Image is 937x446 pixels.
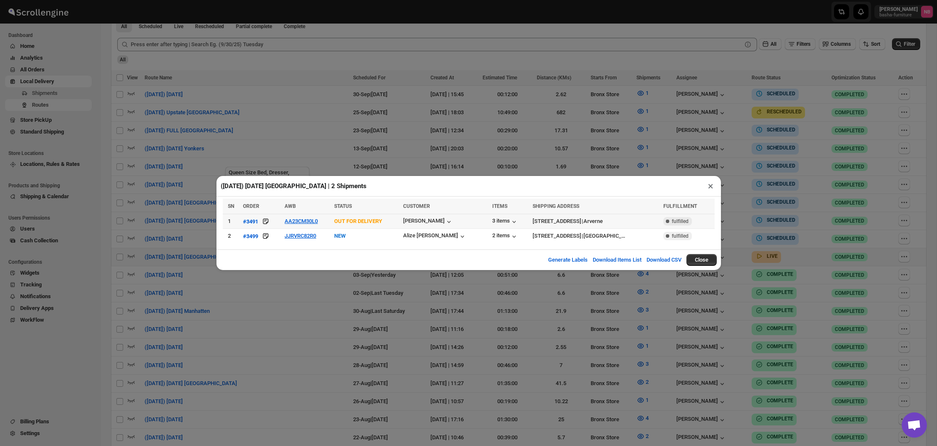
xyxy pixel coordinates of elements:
button: Download Items List [588,252,647,268]
div: | [533,232,658,240]
h2: ([DATE]) [DATE] [GEOGRAPHIC_DATA] | 2 Shipments [221,182,367,190]
span: SHIPPING ADDRESS [533,203,579,209]
button: JJRVRC82R0 [285,233,316,239]
button: 2 items [492,232,518,241]
button: [PERSON_NAME] [403,218,453,226]
span: ORDER [243,203,259,209]
span: CUSTOMER [403,203,430,209]
span: SN [228,203,234,209]
button: #3491 [243,217,258,226]
button: Close [686,254,717,266]
div: [GEOGRAPHIC_DATA] [583,232,628,240]
span: AWB [285,203,296,209]
span: fulfilled [672,218,689,225]
button: × [705,180,717,192]
div: #3499 [243,233,258,239]
span: ITEMS [492,203,507,209]
a: Open chat [902,412,927,438]
span: NEW [334,233,346,239]
div: Arverne [583,217,603,226]
td: 2 [223,229,241,244]
span: FULFILLMENT [663,203,697,209]
span: OUT FOR DELIVERY [334,218,382,224]
div: [STREET_ADDRESS] [533,232,581,240]
div: [STREET_ADDRESS] [533,217,581,226]
div: | [533,217,658,226]
span: STATUS [334,203,352,209]
span: fulfilled [672,233,689,239]
button: Download CSV [641,252,686,268]
button: 3 items [492,218,518,226]
button: AA23CM30L0 [285,218,318,224]
td: 1 [223,214,241,229]
button: #3499 [243,232,258,240]
div: #3491 [243,218,258,225]
button: Alize [PERSON_NAME] [403,232,467,241]
button: Generate Labels [543,252,593,268]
